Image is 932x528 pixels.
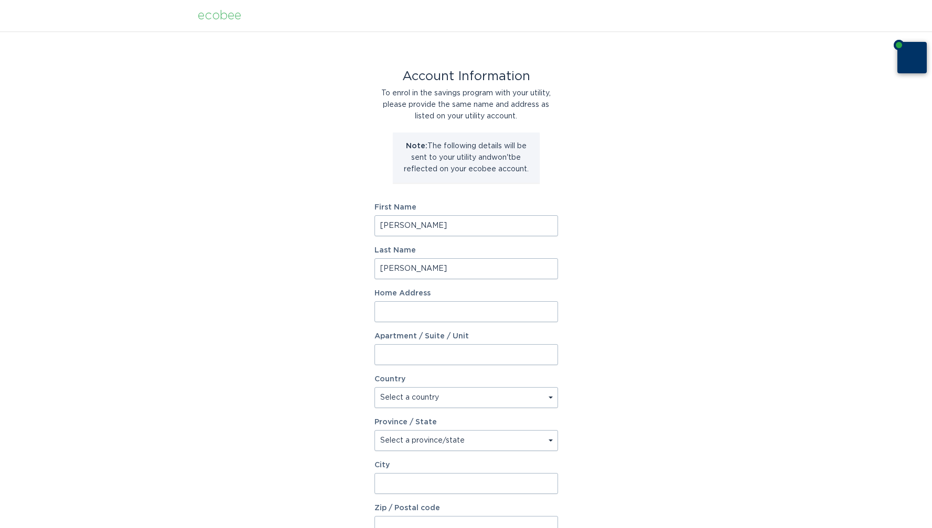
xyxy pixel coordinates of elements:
[374,419,437,426] label: Province / State
[406,142,427,150] strong: Note:
[374,461,558,469] label: City
[374,204,558,211] label: First Name
[374,290,558,297] label: Home Address
[198,10,241,21] div: ecobee
[374,376,405,383] label: Country
[374,87,558,122] div: To enrol in the savings program with your utility, please provide the same name and address as li...
[401,140,532,175] p: The following details will be sent to your utility and won't be reflected on your ecobee account.
[374,247,558,254] label: Last Name
[374,504,558,512] label: Zip / Postal code
[374,71,558,82] div: Account Information
[374,333,558,340] label: Apartment / Suite / Unit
